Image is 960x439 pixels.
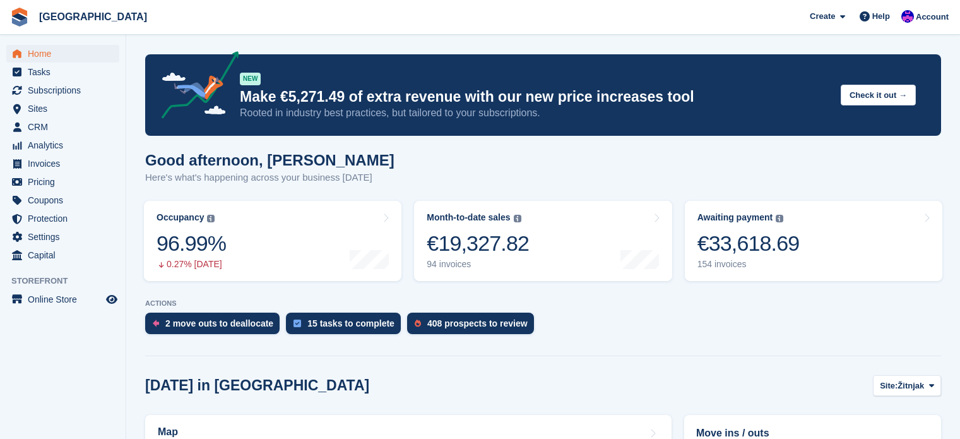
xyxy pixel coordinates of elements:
[880,380,898,392] span: Site:
[427,259,529,270] div: 94 invoices
[145,377,369,394] h2: [DATE] in [GEOGRAPHIC_DATA]
[145,299,941,308] p: ACTIONS
[776,215,783,222] img: icon-info-grey-7440780725fd019a000dd9b08b2336e03edf1995a4989e88bcd33f0948082b44.svg
[414,201,672,281] a: Month-to-date sales €19,327.82 94 invoices
[6,210,119,227] a: menu
[6,136,119,154] a: menu
[145,313,286,340] a: 2 move outs to deallocate
[240,73,261,85] div: NEW
[144,201,401,281] a: Occupancy 96.99% 0.27% [DATE]
[307,318,394,328] div: 15 tasks to complete
[151,51,239,123] img: price-adjustments-announcement-icon-8257ccfd72463d97f412b2fc003d46551f7dbcb40ab6d574587a9cd5c0d94...
[286,313,407,340] a: 15 tasks to complete
[28,291,104,308] span: Online Store
[901,10,914,23] img: Ivan Gačić
[6,191,119,209] a: menu
[28,81,104,99] span: Subscriptions
[6,228,119,246] a: menu
[6,291,119,308] a: menu
[415,320,421,327] img: prospect-51fa495bee0391a8d652442698ab0144808aea92771e9ea1ae160a38d050c398.svg
[6,118,119,136] a: menu
[873,375,941,396] button: Site: Žitnjak
[28,118,104,136] span: CRM
[514,215,521,222] img: icon-info-grey-7440780725fd019a000dd9b08b2336e03edf1995a4989e88bcd33f0948082b44.svg
[28,136,104,154] span: Analytics
[158,426,178,438] h2: Map
[697,231,800,256] div: €33,618.69
[28,173,104,191] span: Pricing
[427,318,528,328] div: 408 prospects to review
[240,88,831,106] p: Make €5,271.49 of extra revenue with our new price increases tool
[28,100,104,117] span: Sites
[6,81,119,99] a: menu
[207,215,215,222] img: icon-info-grey-7440780725fd019a000dd9b08b2336e03edf1995a4989e88bcd33f0948082b44.svg
[810,10,835,23] span: Create
[165,318,273,328] div: 2 move outs to deallocate
[841,85,916,105] button: Check it out →
[916,11,949,23] span: Account
[28,246,104,264] span: Capital
[6,155,119,172] a: menu
[28,155,104,172] span: Invoices
[157,231,226,256] div: 96.99%
[872,10,890,23] span: Help
[104,292,119,307] a: Preview store
[697,259,800,270] div: 154 invoices
[6,246,119,264] a: menu
[240,106,831,120] p: Rooted in industry best practices, but tailored to your subscriptions.
[407,313,540,340] a: 408 prospects to review
[697,212,773,223] div: Awaiting payment
[28,228,104,246] span: Settings
[28,45,104,63] span: Home
[427,212,510,223] div: Month-to-date sales
[6,45,119,63] a: menu
[153,320,159,327] img: move_outs_to_deallocate_icon-f764333ba52eb49d3ac5e1228854f67142a1ed5810a6f6cc68b1a99e826820c5.svg
[6,63,119,81] a: menu
[157,259,226,270] div: 0.27% [DATE]
[34,6,152,27] a: [GEOGRAPHIC_DATA]
[427,231,529,256] div: €19,327.82
[28,191,104,209] span: Coupons
[6,100,119,117] a: menu
[685,201,942,281] a: Awaiting payment €33,618.69 154 invoices
[293,320,301,327] img: task-75834270c22a3079a89374b754ae025e5fb1db73e45f91037f5363f120a921f8.svg
[145,152,394,169] h1: Good afternoon, [PERSON_NAME]
[6,173,119,191] a: menu
[28,210,104,227] span: Protection
[11,275,126,287] span: Storefront
[898,380,924,392] span: Žitnjak
[157,212,204,223] div: Occupancy
[145,171,394,185] p: Here's what's happening across your business [DATE]
[10,8,29,27] img: stora-icon-8386f47178a22dfd0bd8f6a31ec36ba5ce8667c1dd55bd0f319d3a0aa187defe.svg
[28,63,104,81] span: Tasks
